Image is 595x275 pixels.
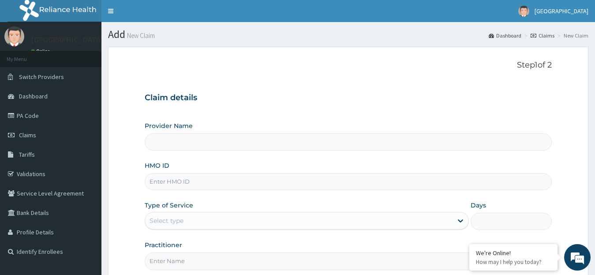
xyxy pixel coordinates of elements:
span: Claims [19,131,36,139]
img: User Image [518,6,529,17]
a: Online [31,48,52,54]
input: Enter HMO ID [145,173,552,190]
span: Tariffs [19,151,35,158]
li: New Claim [555,32,588,39]
label: Provider Name [145,121,193,130]
label: Practitioner [145,241,182,249]
a: Dashboard [489,32,521,39]
img: User Image [4,26,24,46]
p: [GEOGRAPHIC_DATA] [31,36,104,44]
small: New Claim [125,32,155,39]
p: Step 1 of 2 [145,60,552,70]
label: Type of Service [145,201,193,210]
span: [GEOGRAPHIC_DATA] [535,7,588,15]
h1: Add [108,29,588,40]
label: HMO ID [145,161,169,170]
div: Select type [150,216,183,225]
p: How may I help you today? [476,258,551,266]
input: Enter Name [145,252,552,270]
div: We're Online! [476,249,551,257]
span: Switch Providers [19,73,64,81]
span: Dashboard [19,92,48,100]
a: Claims [531,32,554,39]
h3: Claim details [145,93,552,103]
label: Days [471,201,486,210]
